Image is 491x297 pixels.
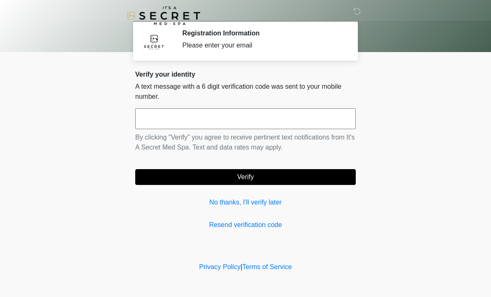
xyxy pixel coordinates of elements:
[135,82,356,102] p: A text message with a 6 digit verification code was sent to your mobile number.
[127,6,200,25] img: It's A Secret Med Spa Logo
[135,70,356,78] h2: Verify your identity
[135,169,356,185] button: Verify
[241,263,242,270] a: |
[182,40,343,50] div: Please enter your email
[182,29,343,37] h2: Registration Information
[135,197,356,207] a: No thanks, I'll verify later
[141,29,166,54] img: Agent Avatar
[135,220,356,230] a: Resend verification code
[242,263,292,270] a: Terms of Service
[135,132,356,152] p: By clicking "Verify" you agree to receive pertinent text notifications from It's A Secret Med Spa...
[199,263,241,270] a: Privacy Policy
